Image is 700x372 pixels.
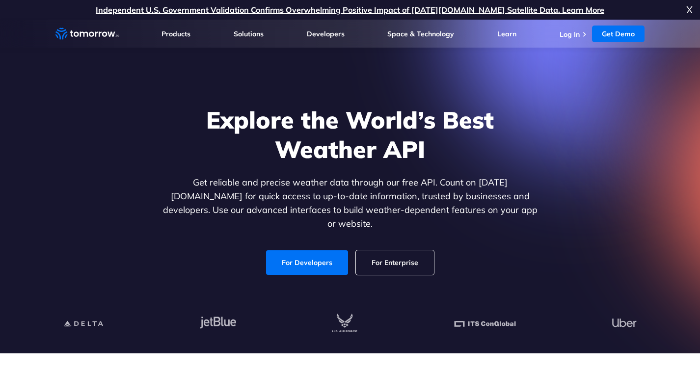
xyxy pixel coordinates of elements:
a: Independent U.S. Government Validation Confirms Overwhelming Positive Impact of [DATE][DOMAIN_NAM... [96,5,604,15]
a: For Enterprise [356,250,434,275]
a: Home link [55,27,119,41]
p: Get reliable and precise weather data through our free API. Count on [DATE][DOMAIN_NAME] for quic... [161,176,539,231]
a: Developers [307,29,345,38]
a: For Developers [266,250,348,275]
a: Get Demo [592,26,645,42]
a: Learn [497,29,516,38]
a: Space & Technology [387,29,454,38]
h1: Explore the World’s Best Weather API [161,105,539,164]
a: Solutions [234,29,264,38]
a: Log In [560,30,580,39]
a: Products [162,29,190,38]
